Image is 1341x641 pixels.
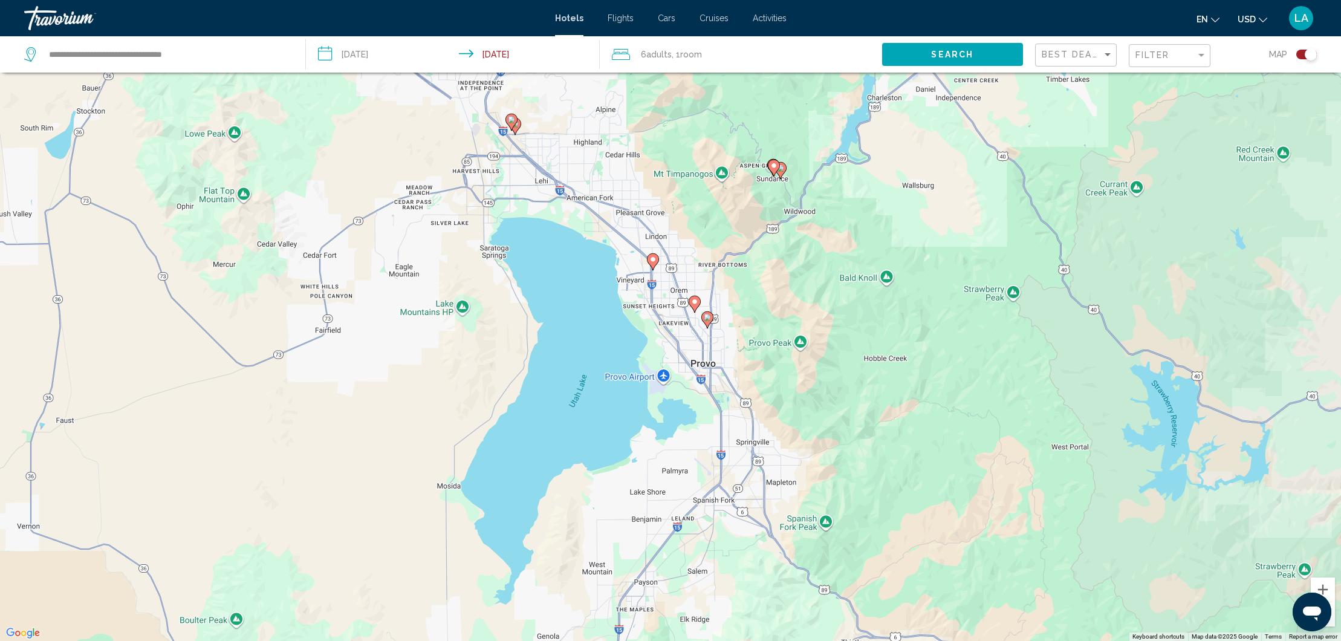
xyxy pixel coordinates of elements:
button: Check-in date: Jun 15, 2026 Check-out date: Jun 18, 2026 [306,36,600,73]
a: Cars [658,13,675,23]
span: 6 [641,46,672,63]
span: Adults [646,50,672,59]
a: Travorium [24,6,543,30]
a: Terms [1265,633,1282,640]
span: Map data ©2025 Google [1192,633,1258,640]
a: Cruises [700,13,729,23]
a: Activities [753,13,787,23]
a: Hotels [555,13,583,23]
mat-select: Sort by [1042,50,1113,60]
span: Filter [1135,50,1170,60]
button: Search [882,43,1023,65]
button: Keyboard shortcuts [1132,633,1184,641]
span: Room [680,50,702,59]
span: Best Deals [1042,50,1105,59]
a: Flights [608,13,634,23]
iframe: Button to launch messaging window [1293,593,1331,631]
button: Travelers: 6 adults, 0 children [600,36,882,73]
img: Google [3,625,43,641]
button: Change currency [1238,10,1267,28]
span: Map [1269,46,1287,63]
span: USD [1238,15,1256,24]
a: Report a map error [1289,633,1337,640]
a: Open this area in Google Maps (opens a new window) [3,625,43,641]
button: Zoom in [1311,578,1335,602]
span: LA [1294,12,1308,24]
span: en [1197,15,1208,24]
button: Toggle map [1287,49,1317,60]
span: Search [931,50,973,60]
button: User Menu [1285,5,1317,31]
span: , 1 [672,46,702,63]
button: Filter [1129,44,1210,68]
button: Change language [1197,10,1219,28]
